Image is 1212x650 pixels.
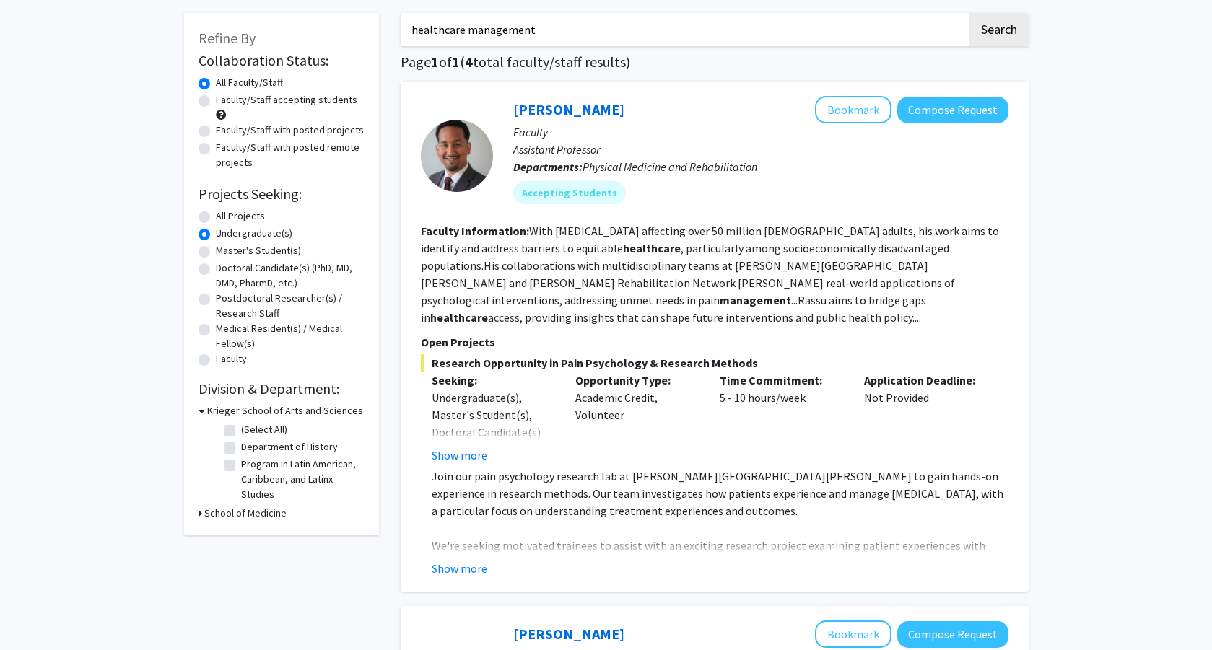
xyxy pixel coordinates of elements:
label: All Faculty/Staff [216,75,283,90]
h2: Division & Department: [199,380,365,398]
div: 5 - 10 hours/week [709,372,853,464]
p: Application Deadline: [864,372,987,389]
h1: Page of ( total faculty/staff results) [401,53,1029,71]
span: 4 [465,53,473,71]
iframe: Chat [11,585,61,639]
input: Search Keywords [401,13,967,46]
label: Undergraduate(s) [216,226,292,241]
label: Master's Student(s) [216,243,301,258]
p: Seeking: [432,372,554,389]
h2: Collaboration Status: [199,52,365,69]
button: Show more [432,447,487,464]
span: Research Opportunity in Pain Psychology & Research Methods [421,354,1008,372]
button: Search [969,13,1029,46]
div: Undergraduate(s), Master's Student(s), Doctoral Candidate(s) (PhD, MD, DMD, PharmD, etc.), Postdo... [432,389,554,562]
button: Show more [432,560,487,577]
span: Physical Medicine and Rehabilitation [583,159,757,174]
span: 1 [431,53,439,71]
label: Postdoctoral Researcher(s) / Research Staff [216,291,365,321]
button: Add Fenan Rassu to Bookmarks [815,96,891,123]
label: Faculty/Staff accepting students [216,92,357,107]
span: 1 [452,53,460,71]
label: All Projects [216,208,265,224]
h2: Projects Seeking: [199,185,365,203]
label: Department of History [241,439,338,454]
p: Open Projects [421,333,1008,351]
label: Faculty [216,351,247,366]
mat-chip: Accepting Students [513,181,626,204]
p: Faculty [513,123,1008,141]
label: Faculty/Staff with posted projects [216,123,364,138]
label: Faculty/Staff with posted remote projects [216,140,365,170]
p: Time Commitment: [720,372,842,389]
b: healthcare [430,310,488,325]
label: Doctoral Candidate(s) (PhD, MD, DMD, PharmD, etc.) [216,260,365,291]
a: [PERSON_NAME] [513,625,624,643]
button: Compose Request to Fenan Rassu [897,97,1008,123]
div: Academic Credit, Volunteer [564,372,709,464]
h3: School of Medicine [204,506,287,521]
span: Refine By [199,29,256,47]
b: healthcare [623,241,681,255]
p: We're seeking motivated trainees to assist with an exciting research project examining patient ex... [432,537,1008,571]
p: Opportunity Type: [575,372,698,389]
button: Compose Request to Carlos Romo [897,621,1008,648]
label: Program in Latin American, Caribbean, and Latinx Studies [241,457,361,502]
label: Medical Resident(s) / Medical Fellow(s) [216,321,365,351]
p: Join our pain psychology research lab at [PERSON_NAME][GEOGRAPHIC_DATA][PERSON_NAME] to gain hand... [432,467,1008,519]
label: (Select All) [241,422,287,437]
b: management [720,293,791,307]
div: Not Provided [853,372,998,464]
a: [PERSON_NAME] [513,100,624,118]
b: Departments: [513,159,583,174]
b: Faculty Information: [421,224,529,238]
h3: Krieger School of Arts and Sciences [207,403,363,418]
fg-read-more: With [MEDICAL_DATA] affecting over 50 million [DEMOGRAPHIC_DATA] adults, his work aims to identif... [421,224,999,325]
button: Add Carlos Romo to Bookmarks [815,620,891,648]
p: Assistant Professor [513,141,1008,158]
